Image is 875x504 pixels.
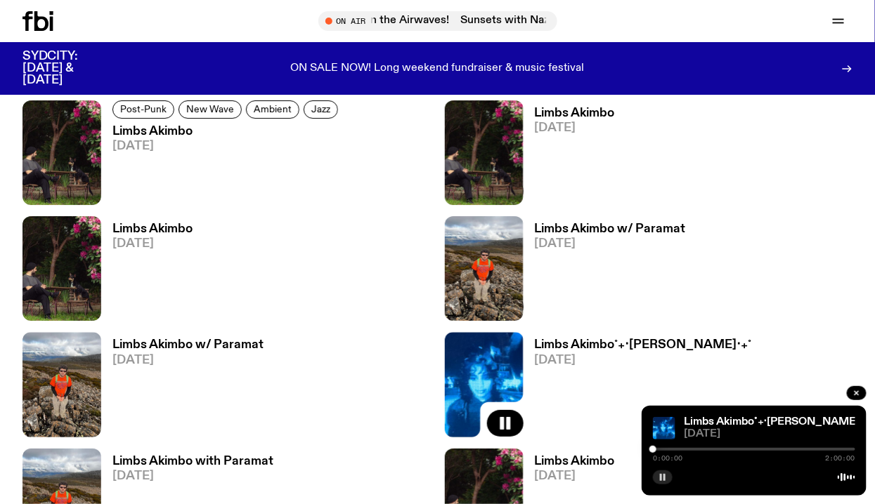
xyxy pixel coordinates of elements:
span: [DATE] [112,140,342,152]
h3: Limbs Akimbo with Paramat [112,456,273,467]
a: Limbs Akimbo[DATE] [524,107,615,205]
h3: Limbs Akimbo [535,107,615,119]
a: Jazz [304,100,338,119]
span: 0:00:00 [653,455,682,462]
span: [DATE] [112,238,193,250]
h3: Limbs Akimbo w/ Paramat [535,223,686,235]
span: [DATE] [535,354,752,366]
span: [DATE] [112,354,264,366]
button: On AirSunsets with Nazty Gurl Last Show on the Airwaves!Sunsets with Nazty Gurl Last Show on the ... [318,11,557,31]
a: Limbs Akimbo[DATE] [101,126,342,205]
h3: SYDCITY: [DATE] & [DATE] [22,51,112,86]
p: ON SALE NOW! Long weekend fundraiser & music festival [291,62,585,75]
span: Jazz [311,104,330,114]
span: Ambient [254,104,292,114]
a: Limbs Akimbo˚₊‧[PERSON_NAME]‧₊˚[DATE] [524,339,752,437]
span: [DATE] [535,470,615,482]
span: [DATE] [112,470,273,482]
img: Jackson sits at an outdoor table, legs crossed and gazing at a black and brown dog also sitting a... [445,100,524,205]
img: Jackson sits at an outdoor table, legs crossed and gazing at a black and brown dog also sitting a... [22,216,101,321]
span: [DATE] [535,122,615,134]
span: 2:00:00 [826,455,855,462]
a: Limbs Akimbo[DATE] [101,223,193,321]
h3: Limbs Akimbo˚₊‧[PERSON_NAME]‧₊˚ [535,339,752,351]
a: Limbs Akimbo˚₊‧[PERSON_NAME]‧₊˚ [684,416,873,427]
h3: Limbs Akimbo w/ Paramat [112,339,264,351]
span: [DATE] [535,238,686,250]
a: Limbs Akimbo w/ Paramat[DATE] [524,223,686,321]
h3: Limbs Akimbo [112,223,193,235]
span: Post-Punk [120,104,167,114]
span: New Wave [186,104,234,114]
img: Jackson sits at an outdoor table, legs crossed and gazing at a black and brown dog also sitting a... [22,100,101,205]
span: [DATE] [684,429,855,439]
h3: Limbs Akimbo [112,126,342,138]
a: Ambient [246,100,299,119]
a: New Wave [179,100,242,119]
a: Post-Punk [112,100,174,119]
a: Limbs Akimbo w/ Paramat[DATE] [101,339,264,437]
h3: Limbs Akimbo [535,456,615,467]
